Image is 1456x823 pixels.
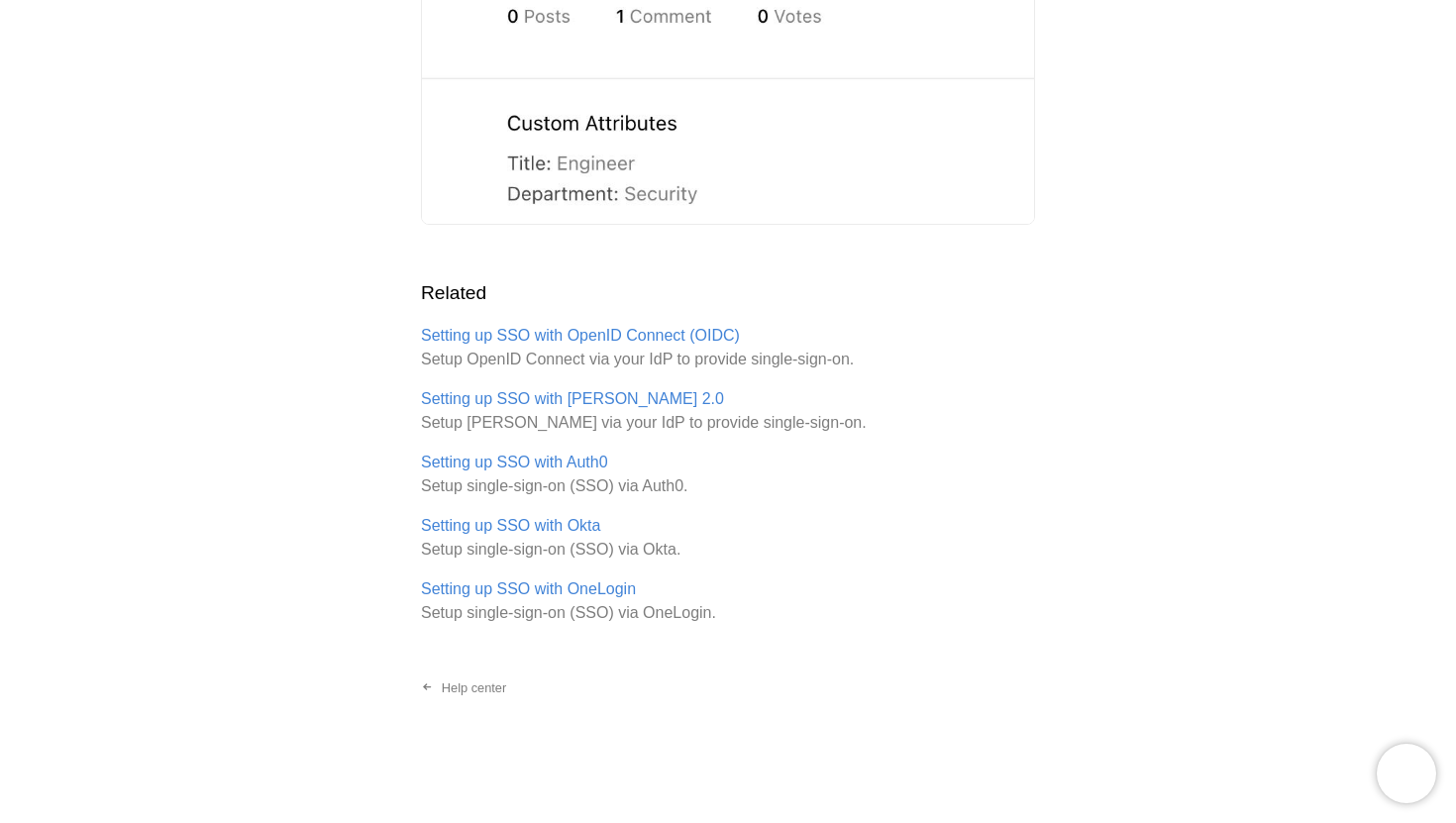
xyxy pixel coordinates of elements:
a: Setting up SSO with Okta [421,517,600,534]
a: Setting up SSO with Auth0 [421,454,608,470]
p: Setup OpenID Connect via your IdP to provide single-sign-on. [421,324,1035,371]
p: Setup [PERSON_NAME] via your IdP to provide single-sign-on. [421,387,1035,435]
a: Help center [405,672,522,704]
a: Setting up SSO with [PERSON_NAME] 2.0 [421,390,724,407]
p: Setup single-sign-on (SSO) via OneLogin. [421,577,1035,625]
iframe: Chatra live chat [1377,744,1436,803]
a: Setting up SSO with OpenID Connect (OIDC) [421,327,740,344]
h2: Related [421,279,1035,308]
p: Setup single-sign-on (SSO) via Auth0. [421,451,1035,498]
a: Setting up SSO with OneLogin [421,580,636,597]
p: Setup single-sign-on (SSO) via Okta. [421,514,1035,562]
